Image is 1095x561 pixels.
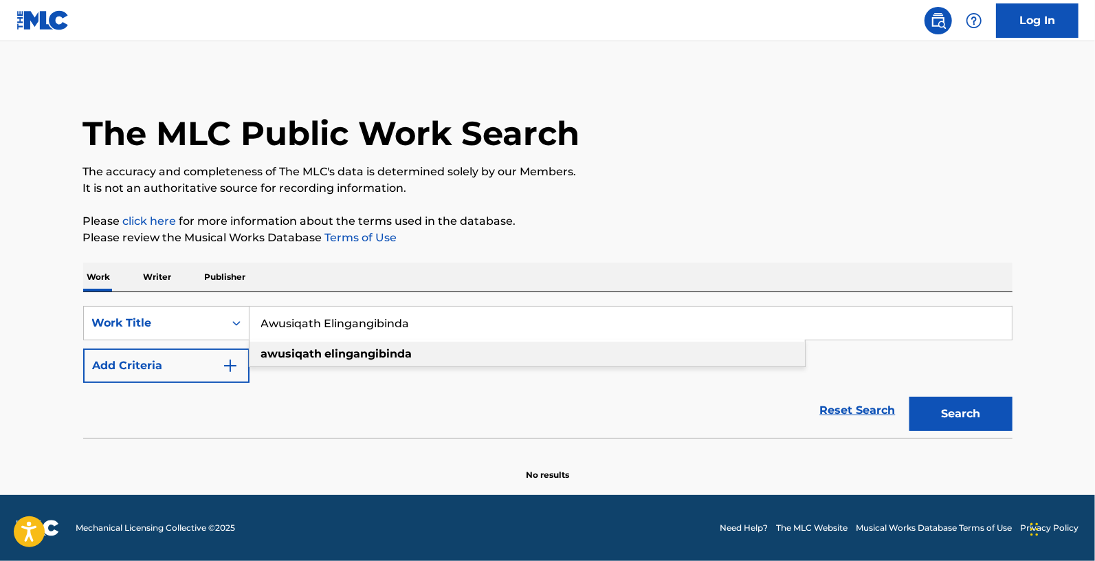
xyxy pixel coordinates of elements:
[322,231,397,244] a: Terms of Use
[996,3,1079,38] a: Log In
[1026,495,1095,561] iframe: Chat Widget
[83,213,1013,230] p: Please for more information about the terms used in the database.
[856,522,1012,534] a: Musical Works Database Terms of Use
[83,230,1013,246] p: Please review the Musical Works Database
[930,12,947,29] img: search
[83,263,115,291] p: Work
[83,180,1013,197] p: It is not an authoritative source for recording information.
[16,10,69,30] img: MLC Logo
[123,214,177,228] a: click here
[201,263,250,291] p: Publisher
[83,349,250,383] button: Add Criteria
[83,113,580,154] h1: The MLC Public Work Search
[1020,522,1079,534] a: Privacy Policy
[92,315,216,331] div: Work Title
[16,520,59,536] img: logo
[325,347,412,360] strong: elingangibinda
[966,12,982,29] img: help
[909,397,1013,431] button: Search
[925,7,952,34] a: Public Search
[526,452,569,481] p: No results
[776,522,848,534] a: The MLC Website
[960,7,988,34] div: Help
[222,357,239,374] img: 9d2ae6d4665cec9f34b9.svg
[813,395,903,426] a: Reset Search
[720,522,768,534] a: Need Help?
[76,522,235,534] span: Mechanical Licensing Collective © 2025
[83,164,1013,180] p: The accuracy and completeness of The MLC's data is determined solely by our Members.
[1030,509,1039,550] div: Drag
[140,263,176,291] p: Writer
[83,306,1013,438] form: Search Form
[261,347,322,360] strong: awusiqath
